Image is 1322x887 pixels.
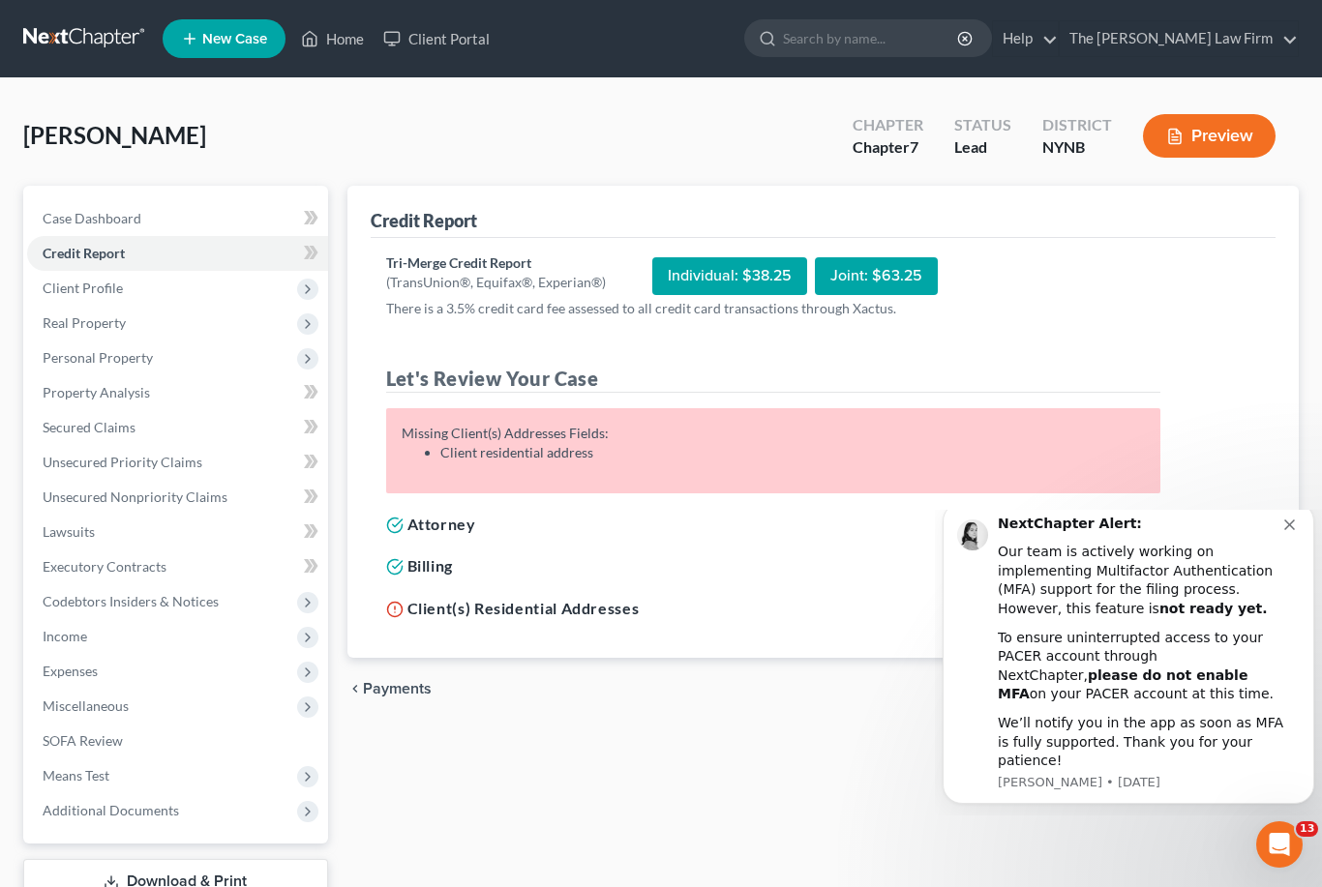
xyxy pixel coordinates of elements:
div: Lead [954,136,1011,159]
div: To ensure uninterrupted access to your PACER account through NextChapter, on your PACER account a... [63,119,349,194]
p: Message from Lindsey, sent 8w ago [63,264,349,281]
span: Client Profile [43,280,123,296]
b: MFA [63,176,95,192]
a: Executory Contracts [27,549,328,584]
span: New Case [202,32,267,46]
a: Help [993,21,1058,56]
a: Home [291,21,374,56]
span: Lawsuits [43,523,95,540]
button: Dismiss notification [349,5,365,20]
div: Credit Report [371,209,477,232]
span: Unsecured Nonpriority Claims [43,488,227,505]
div: Status [954,114,1011,136]
p: There is a 3.5% credit card fee assessed to all credit card transactions through Xactus. [386,299,1160,318]
a: Unsecured Nonpriority Claims [27,480,328,515]
div: District [1042,114,1112,136]
h4: Let's Review Your Case [386,365,1160,393]
span: [PERSON_NAME] [23,121,206,149]
h5: Client(s) Residential Addresses [386,597,640,620]
h5: Billing [386,554,453,577]
span: Property Analysis [43,384,150,400]
div: Chapter [853,114,923,136]
a: Client Portal [374,21,499,56]
span: SOFA Review [43,732,123,749]
span: Expenses [43,663,98,679]
span: Means Test [43,767,109,784]
div: NYNB [1042,136,1112,159]
span: Personal Property [43,349,153,366]
span: Unsecured Priority Claims [43,454,202,470]
input: Search by name... [783,20,960,56]
div: Individual: $38.25 [652,257,807,295]
span: Miscellaneous [43,697,129,714]
div: Chapter [853,136,923,159]
div: Our team is actively working on implementing Multifactor Authentication (MFA) support for the fil... [63,33,349,108]
a: Unsecured Priority Claims [27,445,328,480]
iframe: Intercom notifications message [935,510,1322,815]
a: The [PERSON_NAME] Law Firm [1060,21,1298,56]
span: Attorney [407,515,476,533]
a: Lawsuits [27,515,328,549]
a: Credit Report [27,236,328,271]
span: 13 [1296,821,1318,837]
span: Additional Documents [43,802,179,818]
span: Income [43,628,87,644]
span: Real Property [43,314,126,331]
button: chevron_left Payments [347,681,432,696]
div: We’ll notify you in the app as soon as MFA is fully supported. Thank you for your patience! [63,204,349,261]
a: Secured Claims [27,410,328,445]
span: Codebtors Insiders & Notices [43,593,219,609]
span: Executory Contracts [43,558,166,575]
a: Case Dashboard [27,201,328,236]
span: Credit Report [43,245,125,261]
div: (TransUnion®, Equifax®, Experian®) [386,273,606,292]
a: SOFA Review [27,724,328,758]
b: not ready yet. [225,91,333,106]
b: please do not enable [153,158,313,173]
a: Property Analysis [27,375,328,410]
img: Profile image for Lindsey [22,10,53,41]
div: Message content [63,5,349,261]
i: chevron_left [347,681,363,696]
div: Tri-Merge Credit Report [386,253,606,273]
div: Missing Client(s) Addresses Fields: [402,424,1145,462]
div: Joint: $63.25 [815,257,938,295]
span: Secured Claims [43,419,135,435]
span: 7 [910,137,918,156]
li: Client residential address [440,443,1145,462]
span: Case Dashboard [43,210,141,226]
b: NextChapter Alert: [63,6,207,21]
iframe: Intercom live chat [1256,821,1303,868]
button: Preview [1143,114,1276,158]
span: Payments [363,681,432,696]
